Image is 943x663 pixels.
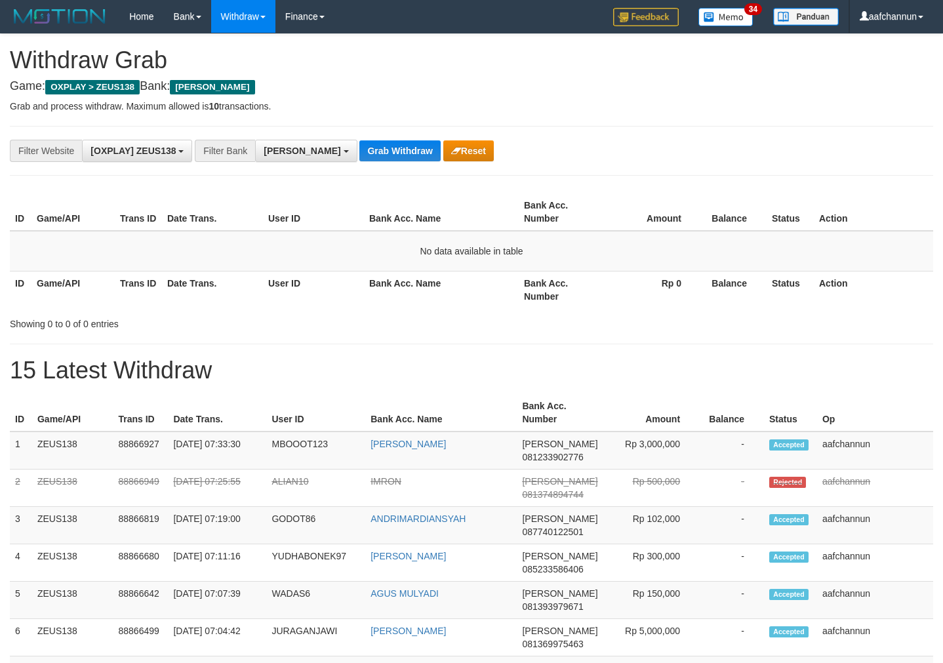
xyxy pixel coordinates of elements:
td: ZEUS138 [32,507,113,544]
td: aafchannun [817,470,933,507]
td: aafchannun [817,619,933,656]
span: Copy 081393979671 to clipboard [522,601,583,612]
img: panduan.png [773,8,839,26]
td: YUDHABONEK97 [266,544,365,582]
td: [DATE] 07:33:30 [168,432,266,470]
a: ANDRIMARDIANSYAH [371,513,466,524]
td: 6 [10,619,32,656]
th: Date Trans. [162,193,263,231]
th: Trans ID [115,193,162,231]
th: Balance [701,271,767,308]
th: Op [817,394,933,432]
span: [PERSON_NAME] [522,439,597,449]
a: [PERSON_NAME] [371,551,446,561]
th: Game/API [31,271,115,308]
div: Showing 0 to 0 of 0 entries [10,312,383,331]
td: 88866499 [113,619,168,656]
div: Filter Bank [195,140,255,162]
td: ZEUS138 [32,582,113,619]
span: [PERSON_NAME] [522,513,597,524]
button: Reset [443,140,494,161]
button: [OXPLAY] ZEUS138 [82,140,192,162]
td: [DATE] 07:07:39 [168,582,266,619]
button: [PERSON_NAME] [255,140,357,162]
th: Date Trans. [162,271,263,308]
th: Status [764,394,817,432]
td: Rp 300,000 [603,544,700,582]
th: Game/API [32,394,113,432]
td: 88866642 [113,582,168,619]
span: Accepted [769,514,809,525]
th: User ID [266,394,365,432]
span: [PERSON_NAME] [522,626,597,636]
td: GODOT86 [266,507,365,544]
th: Status [767,193,814,231]
th: ID [10,193,31,231]
span: [PERSON_NAME] [170,80,254,94]
img: Button%20Memo.svg [698,8,753,26]
td: 88866949 [113,470,168,507]
th: Bank Acc. Number [517,394,603,432]
th: Bank Acc. Number [519,271,602,308]
td: MBOOOT123 [266,432,365,470]
span: Copy 081374894744 to clipboard [522,489,583,500]
th: Trans ID [115,271,162,308]
span: [OXPLAY] ZEUS138 [90,146,176,156]
a: IMRON [371,476,401,487]
th: Rp 0 [602,271,701,308]
td: - [700,470,764,507]
span: Accepted [769,552,809,563]
td: ALIAN10 [266,470,365,507]
a: [PERSON_NAME] [371,439,446,449]
strong: 10 [209,101,219,111]
td: Rp 3,000,000 [603,432,700,470]
td: Rp 102,000 [603,507,700,544]
h4: Game: Bank: [10,80,933,93]
span: OXPLAY > ZEUS138 [45,80,140,94]
span: [PERSON_NAME] [522,588,597,599]
td: 88866680 [113,544,168,582]
span: 34 [744,3,762,15]
th: Game/API [31,193,115,231]
td: - [700,582,764,619]
span: [PERSON_NAME] [522,476,597,487]
td: aafchannun [817,432,933,470]
th: Action [814,193,933,231]
td: ZEUS138 [32,470,113,507]
td: [DATE] 07:11:16 [168,544,266,582]
img: Feedback.jpg [613,8,679,26]
td: 5 [10,582,32,619]
td: - [700,432,764,470]
div: Filter Website [10,140,82,162]
span: Rejected [769,477,806,488]
th: Bank Acc. Name [364,193,519,231]
td: No data available in table [10,231,933,271]
span: Accepted [769,439,809,451]
th: Amount [602,193,701,231]
h1: Withdraw Grab [10,47,933,73]
td: Rp 500,000 [603,470,700,507]
th: User ID [263,271,364,308]
span: Accepted [769,626,809,637]
th: Balance [700,394,764,432]
td: aafchannun [817,544,933,582]
td: aafchannun [817,582,933,619]
td: [DATE] 07:19:00 [168,507,266,544]
td: - [700,544,764,582]
th: ID [10,271,31,308]
th: Trans ID [113,394,168,432]
span: Copy 081233902776 to clipboard [522,452,583,462]
th: User ID [263,193,364,231]
th: Bank Acc. Name [364,271,519,308]
th: Status [767,271,814,308]
td: JURAGANJAWI [266,619,365,656]
h1: 15 Latest Withdraw [10,357,933,384]
th: Bank Acc. Name [365,394,517,432]
th: Amount [603,394,700,432]
td: 88866819 [113,507,168,544]
td: Rp 5,000,000 [603,619,700,656]
span: Copy 087740122501 to clipboard [522,527,583,537]
th: Bank Acc. Number [519,193,602,231]
th: ID [10,394,32,432]
td: - [700,619,764,656]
